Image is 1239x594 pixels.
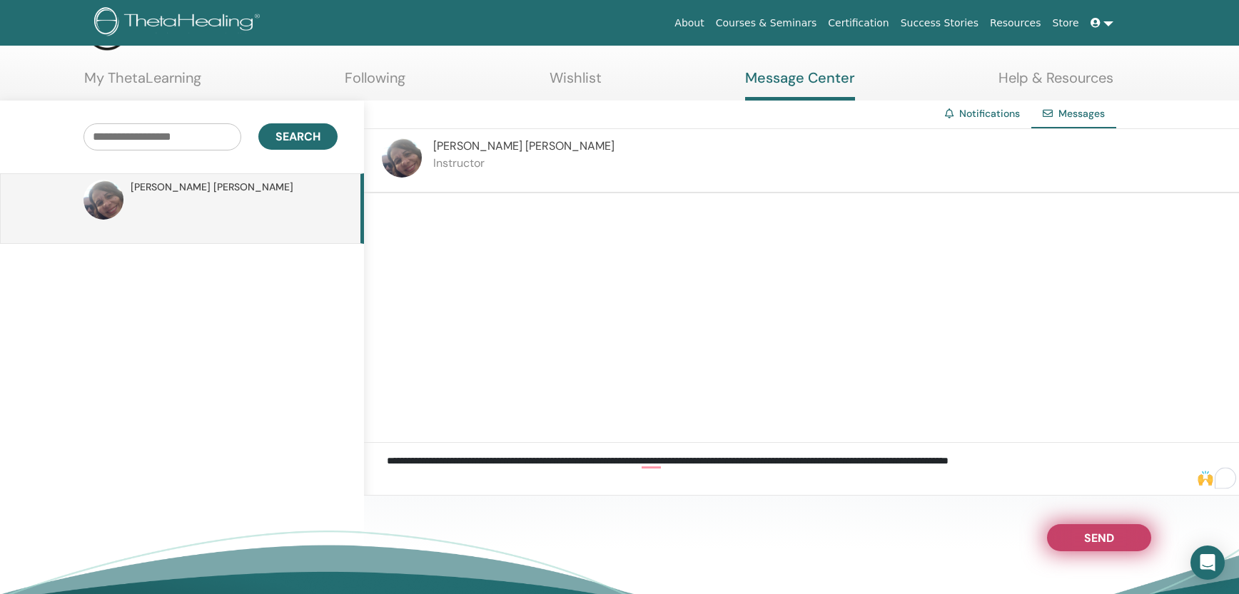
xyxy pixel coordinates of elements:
img: default.jpg [382,138,422,178]
button: Send [1047,524,1151,551]
button: Search [258,123,338,150]
a: Certification [822,10,894,36]
a: Resources [984,10,1047,36]
a: Notifications [959,107,1020,120]
span: [PERSON_NAME] [PERSON_NAME] [131,180,293,195]
a: Message Center [745,69,855,101]
span: Send [1084,531,1114,541]
a: Courses & Seminars [710,10,823,36]
a: Store [1047,10,1085,36]
a: About [669,10,709,36]
a: Success Stories [895,10,984,36]
img: logo.png [94,7,265,39]
a: Following [345,69,405,97]
p: Instructor [433,155,615,172]
span: [PERSON_NAME] [PERSON_NAME] [433,138,615,153]
a: Help & Resources [998,69,1113,97]
div: Open Intercom Messenger [1190,546,1225,580]
a: My ThetaLearning [84,69,201,97]
span: Messages [1058,107,1105,120]
textarea: To enrich screen reader interactions, please activate Accessibility in Grammarly extension settings [387,453,1239,492]
img: default.jpg [84,180,123,220]
a: Wishlist [550,69,602,97]
span: Search [275,129,320,144]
